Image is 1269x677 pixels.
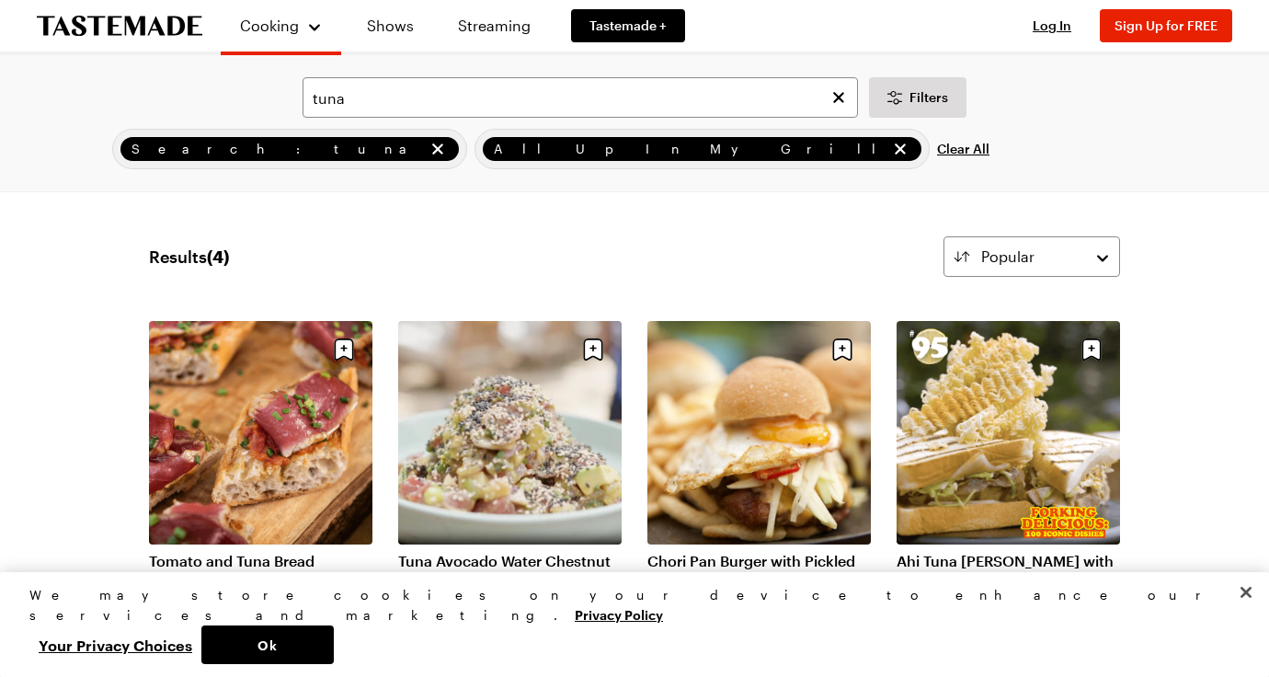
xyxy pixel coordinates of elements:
span: Cooking [240,17,299,34]
a: Tomato and Tuna Bread [149,552,372,570]
button: Save recipe [576,332,611,367]
a: Tastemade + [571,9,685,42]
button: Desktop filters [869,77,966,118]
button: Popular [943,236,1120,277]
button: remove Search: tuna [428,139,448,159]
button: Sign Up for FREE [1100,9,1232,42]
button: remove All Up In My Grill [890,139,910,159]
button: Clear search [829,87,849,108]
a: To Tastemade Home Page [37,16,202,37]
button: Save recipe [326,332,361,367]
span: Search: tuna [131,139,424,159]
button: Log In [1015,17,1089,35]
button: Save recipe [825,332,860,367]
span: Results [149,244,229,270]
span: All Up In My Grill [494,139,886,159]
div: Privacy [29,585,1224,664]
span: ( 4 ) [207,247,229,267]
button: Close [1226,572,1266,613]
span: Log In [1033,17,1071,33]
button: Save recipe [1074,332,1109,367]
button: Clear All [937,129,989,169]
div: We may store cookies on your device to enhance our services and marketing. [29,585,1224,625]
a: Tuna Avocado Water Chestnut Poke [398,552,622,589]
span: Sign Up for FREE [1115,17,1218,33]
button: Ok [201,625,334,664]
button: Your Privacy Choices [29,625,201,664]
a: More information about your privacy, opens in a new tab [575,605,663,623]
span: Clear All [937,140,989,158]
a: Chori Pan Burger with Pickled [PERSON_NAME], [PERSON_NAME] and Fried Egg [647,552,871,589]
span: Filters [909,88,948,107]
span: Tastemade + [589,17,667,35]
span: Popular [981,246,1035,268]
button: Cooking [239,7,323,44]
a: Ahi Tuna [PERSON_NAME] with [PERSON_NAME] [PERSON_NAME] Ramen Snacks [897,552,1120,589]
